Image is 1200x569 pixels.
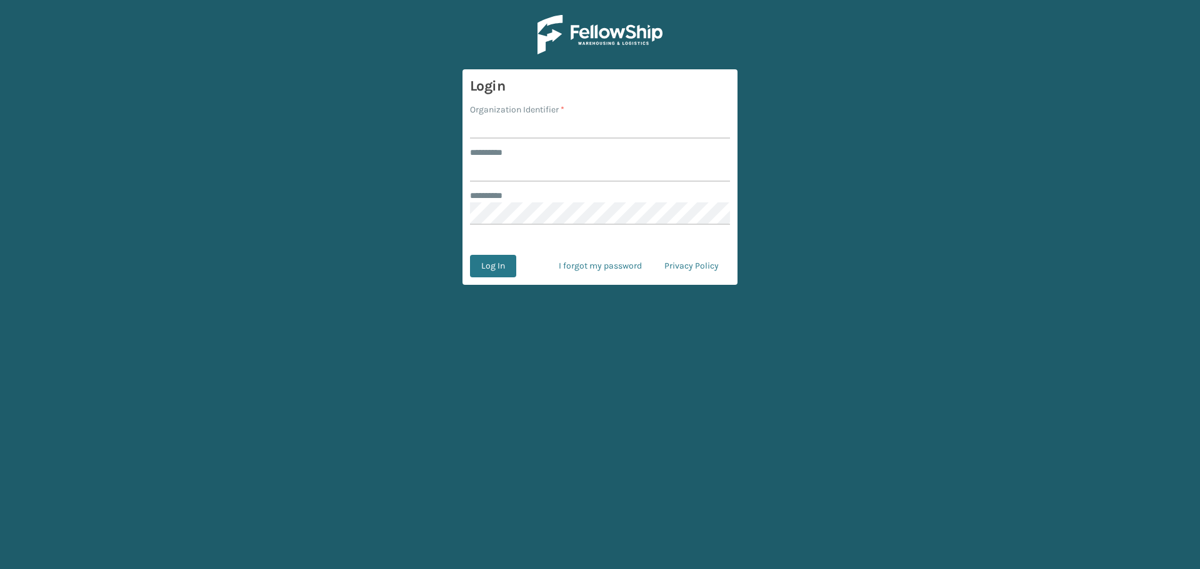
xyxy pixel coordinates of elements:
button: Log In [470,255,516,277]
img: Logo [537,15,662,54]
a: Privacy Policy [653,255,730,277]
a: I forgot my password [547,255,653,277]
h3: Login [470,77,730,96]
label: Organization Identifier [470,103,564,116]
